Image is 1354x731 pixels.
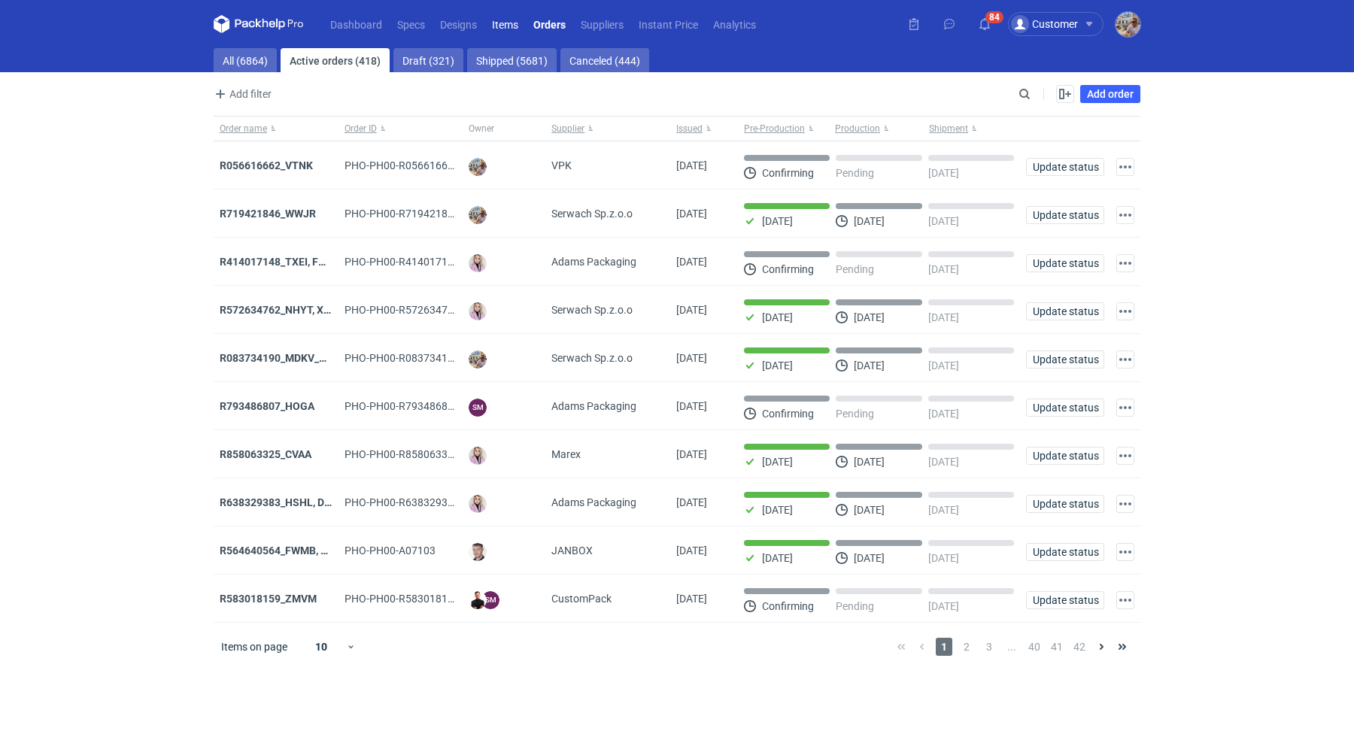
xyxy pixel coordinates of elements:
[676,256,707,268] span: 12/08/2025
[393,48,463,72] a: Draft (321)
[551,447,581,462] span: Marex
[338,117,463,141] button: Order ID
[1026,543,1104,561] button: Update status
[551,543,593,558] span: JANBOX
[1071,638,1088,656] span: 42
[545,238,670,286] div: Adams Packaging
[1026,638,1043,656] span: 40
[854,311,885,323] p: [DATE]
[221,639,287,654] span: Items on page
[835,123,880,135] span: Production
[1026,399,1104,417] button: Update status
[1033,450,1097,461] span: Update status
[928,552,959,564] p: [DATE]
[1026,206,1104,224] button: Update status
[1116,543,1134,561] button: Actions
[1033,402,1097,413] span: Update status
[345,448,490,460] span: PHO-PH00-R858063325_CVAA
[762,311,793,323] p: [DATE]
[220,256,370,268] a: R414017148_TXEI, FODU, EARC
[1008,12,1116,36] button: Customer
[551,123,584,135] span: Supplier
[744,123,805,135] span: Pre-Production
[220,352,348,364] strong: R083734190_MDKV_MVXD
[1026,447,1104,465] button: Update status
[854,552,885,564] p: [DATE]
[345,159,491,171] span: PHO-PH00-R056616662_VTNK
[551,591,612,606] span: CustomPack
[1116,447,1134,465] button: Actions
[1033,210,1097,220] span: Update status
[526,15,573,33] a: Orders
[545,141,670,190] div: VPK
[345,352,527,364] span: PHO-PH00-R083734190_MDKV_MVXD
[836,600,874,612] p: Pending
[762,215,793,227] p: [DATE]
[481,591,499,609] figcaption: SM
[545,575,670,623] div: CustomPack
[214,48,277,72] a: All (6864)
[345,123,377,135] span: Order ID
[220,159,313,171] a: R056616662_VTNK
[928,504,959,516] p: [DATE]
[469,591,487,609] img: Tomasz Kubiak
[981,638,997,656] span: 3
[345,593,495,605] span: PHO-PH00-R583018159_ZMVM
[551,206,633,221] span: Serwach Sp.z.o.o
[676,400,707,412] span: 12/08/2025
[762,600,814,612] p: Confirming
[551,495,636,510] span: Adams Packaging
[390,15,433,33] a: Specs
[1116,12,1140,37] img: Michał Palasek
[469,123,494,135] span: Owner
[345,496,523,508] span: PHO-PH00-R638329383_HSHL,-DETO
[220,593,317,605] a: R583018159_ZMVM
[1116,350,1134,369] button: Actions
[1003,638,1020,656] span: ...
[836,263,874,275] p: Pending
[469,543,487,561] img: Maciej Sikora
[220,496,345,508] a: R638329383_HSHL, DETO
[854,504,885,516] p: [DATE]
[1033,595,1097,605] span: Update status
[936,638,952,656] span: 1
[545,117,670,141] button: Supplier
[220,448,311,460] a: R858063325_CVAA
[762,167,814,179] p: Confirming
[214,117,338,141] button: Order name
[1033,306,1097,317] span: Update status
[469,254,487,272] img: Klaudia Wiśniewska
[1015,85,1064,103] input: Search
[676,352,707,364] span: 12/08/2025
[220,208,316,220] a: R719421846_WWJR
[551,158,572,173] span: VPK
[706,15,764,33] a: Analytics
[1026,254,1104,272] button: Update status
[676,304,707,316] span: 12/08/2025
[467,48,557,72] a: Shipped (5681)
[1033,258,1097,268] span: Update status
[560,48,649,72] a: Canceled (444)
[1033,354,1097,365] span: Update status
[469,399,487,417] figcaption: SM
[545,526,670,575] div: JANBOX
[1116,591,1134,609] button: Actions
[928,456,959,468] p: [DATE]
[676,593,707,605] span: 12/08/2025
[676,208,707,220] span: 13/08/2025
[469,302,487,320] img: Klaudia Wiśniewska
[676,544,707,557] span: 12/08/2025
[551,399,636,414] span: Adams Packaging
[323,15,390,33] a: Dashboard
[1116,399,1134,417] button: Actions
[345,400,493,412] span: PHO-PH00-R793486807_HOGA
[345,256,550,268] span: PHO-PH00-R414017148_TXEI,-FODU,-EARC
[220,304,340,316] a: R572634762_NHYT, XIXB
[545,334,670,382] div: Serwach Sp.z.o.o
